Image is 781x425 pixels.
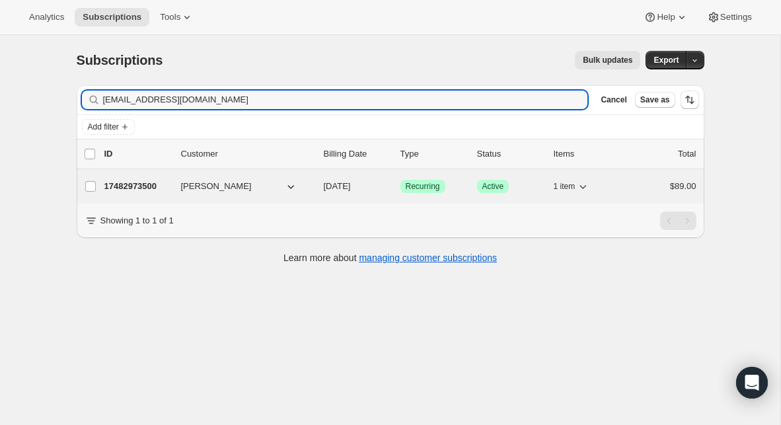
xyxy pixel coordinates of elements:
[660,212,696,230] nav: Pagination
[653,55,679,65] span: Export
[29,12,64,22] span: Analytics
[104,147,170,161] p: ID
[736,367,768,399] div: Open Intercom Messenger
[283,251,497,264] p: Learn more about
[181,180,252,193] span: [PERSON_NAME]
[400,147,466,161] div: Type
[554,177,590,196] button: 1 item
[83,12,141,22] span: Subscriptions
[601,95,626,105] span: Cancel
[554,147,620,161] div: Items
[482,181,504,192] span: Active
[636,8,696,26] button: Help
[75,8,149,26] button: Subscriptions
[595,92,632,108] button: Cancel
[88,122,119,132] span: Add filter
[104,180,170,193] p: 17482973500
[100,214,174,227] p: Showing 1 to 1 of 1
[82,119,135,135] button: Add filter
[646,51,687,69] button: Export
[681,91,699,109] button: Sort the results
[699,8,760,26] button: Settings
[173,176,305,197] button: [PERSON_NAME]
[324,181,351,191] span: [DATE]
[670,181,696,191] span: $89.00
[406,181,440,192] span: Recurring
[77,53,163,67] span: Subscriptions
[104,177,696,196] div: 17482973500[PERSON_NAME][DATE]SuccessRecurringSuccessActive1 item$89.00
[104,147,696,161] div: IDCustomerBilling DateTypeStatusItemsTotal
[103,91,588,109] input: Filter subscribers
[477,147,543,161] p: Status
[657,12,675,22] span: Help
[152,8,202,26] button: Tools
[575,51,640,69] button: Bulk updates
[635,92,675,108] button: Save as
[359,252,497,263] a: managing customer subscriptions
[678,147,696,161] p: Total
[21,8,72,26] button: Analytics
[324,147,390,161] p: Billing Date
[181,147,313,161] p: Customer
[554,181,576,192] span: 1 item
[720,12,752,22] span: Settings
[583,55,632,65] span: Bulk updates
[640,95,670,105] span: Save as
[160,12,180,22] span: Tools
